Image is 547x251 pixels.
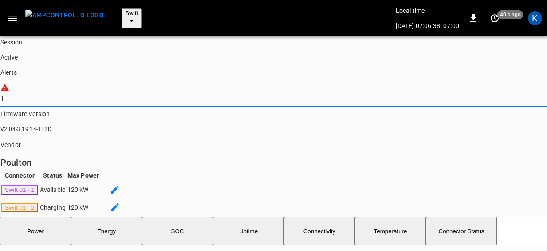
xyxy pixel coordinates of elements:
[1,171,39,180] th: Connector
[22,7,107,29] button: menu
[0,53,547,62] p: Active
[1,185,38,195] button: Swift 01 - 1
[213,217,284,245] button: Uptime
[67,199,99,216] td: 120 kW
[125,10,138,16] span: Swift
[0,140,547,149] p: Vendor
[67,181,99,198] td: 120 kW
[122,8,142,28] button: Swift
[497,10,523,19] span: 40 s ago
[0,68,547,77] p: Alerts
[488,11,502,25] button: set refresh interval
[25,10,104,21] img: ampcontrol.io logo
[39,181,66,198] td: Available
[396,21,459,30] p: [DATE] 07:06:38 -07:00
[1,203,38,212] button: Swift 01 - 2
[71,217,142,245] button: Energy
[0,126,51,132] span: V2.04-3.19.14-1E2D
[0,38,547,47] p: Session
[142,217,213,245] button: SOC
[284,217,355,245] button: Connectivity
[0,94,547,103] div: 1
[67,171,99,180] th: Max Power
[0,109,547,118] p: Firmware Version
[528,11,542,25] div: profile-icon
[39,199,66,216] td: Charging
[426,217,497,245] button: Connector Status
[39,171,66,180] th: Status
[0,155,547,170] h6: Poulton
[396,6,459,15] p: Local time
[355,217,426,245] button: Temperature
